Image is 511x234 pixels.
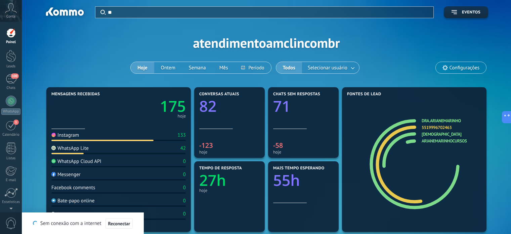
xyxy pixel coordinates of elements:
[11,73,18,79] span: 100
[1,133,21,137] div: Calendário
[1,86,21,90] div: Chats
[273,149,334,155] div: hoje
[213,62,235,73] button: Mês
[276,62,302,73] button: Todos
[51,198,94,204] div: Bate-papo online
[33,218,133,229] div: Sem conexão com a internet
[199,166,242,171] span: Tempo de resposta
[1,200,21,204] div: Estatísticas
[51,146,56,150] img: WhatsApp Lite
[347,92,381,97] span: Fontes de lead
[462,10,480,15] span: Eventos
[422,118,461,124] a: dra.arianemarinho
[235,62,271,73] button: Período
[183,211,186,217] div: 0
[199,141,213,150] text: -123
[273,166,325,171] span: Mais tempo esperando
[183,158,186,165] div: 0
[199,170,226,191] text: 27h
[302,62,359,73] button: Selecionar usuário
[154,62,182,73] button: Ontem
[180,145,186,152] div: 42
[444,6,488,18] button: Eventos
[1,156,21,161] div: Listas
[6,14,15,19] span: Conta
[422,138,467,144] a: arianemarinhocursos
[1,178,21,182] div: E-mail
[183,185,186,191] div: 0
[51,172,56,176] img: Messenger
[108,221,130,226] span: Reconectar
[51,133,56,137] img: Instagram
[1,40,21,44] div: Painel
[422,131,461,137] a: [DEMOGRAPHIC_DATA]
[182,62,213,73] button: Semana
[51,132,79,138] div: Instagram
[1,108,20,115] div: WhatsApp
[51,185,95,191] div: Facebook comments
[273,170,300,191] text: 55h
[273,141,283,150] text: -58
[51,198,56,203] img: Bate-papo online
[119,96,186,116] a: 175
[183,171,186,178] div: 0
[199,188,260,193] div: hoje
[105,218,133,229] button: Reconectar
[422,125,452,130] a: 5519996702463
[51,158,101,165] div: WhatsApp Cloud API
[273,96,290,116] text: 71
[183,198,186,204] div: 0
[160,96,186,116] text: 175
[450,65,479,71] span: Configurações
[51,92,100,97] span: Mensagens recebidas
[199,149,260,155] div: hoje
[199,96,216,116] text: 82
[177,132,186,138] div: 133
[51,159,56,163] img: WhatsApp Cloud API
[199,92,239,97] span: Conversas atuais
[131,62,154,73] button: Hoje
[273,92,320,97] span: Chats sem respostas
[306,63,349,72] span: Selecionar usuário
[51,171,81,178] div: Messenger
[273,170,334,191] a: 55h
[51,145,89,152] div: WhatsApp Lite
[178,114,186,118] div: hoje
[13,120,19,125] span: 1
[1,64,21,69] div: Leads
[51,211,66,217] div: Outros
